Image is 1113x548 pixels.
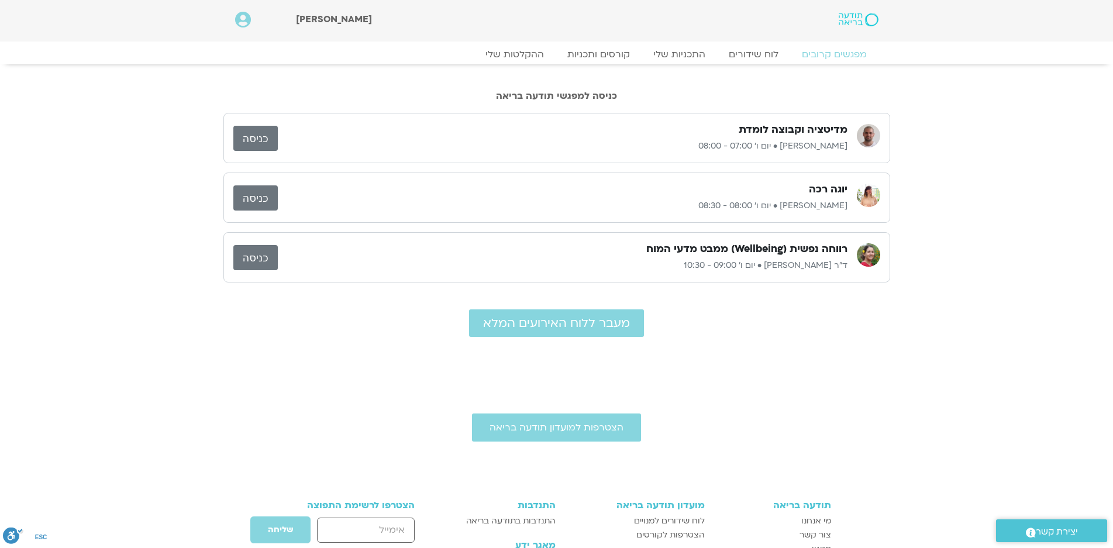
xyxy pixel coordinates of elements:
[282,500,415,511] h3: הצטרפו לרשימת התפוצה
[634,514,705,528] span: לוח שידורים למנויים
[790,49,878,60] a: מפגשים קרובים
[469,309,644,337] a: מעבר ללוח האירועים המלא
[235,49,878,60] nav: Menu
[801,514,831,528] span: מי אנחנו
[567,514,705,528] a: לוח שידורים למנויים
[636,528,705,542] span: הצטרפות לקורסים
[278,139,847,153] p: [PERSON_NAME] • יום ו׳ 07:00 - 08:00
[233,245,278,270] a: כניסה
[233,126,278,151] a: כניסה
[268,525,293,535] span: שליחה
[716,528,831,542] a: צור קשר
[642,49,717,60] a: התכניות שלי
[447,514,555,528] a: התנדבות בתודעה בריאה
[250,516,311,544] button: שליחה
[567,500,705,511] h3: מועדון תודעה בריאה
[567,528,705,542] a: הצטרפות לקורסים
[317,518,415,543] input: אימייל
[716,514,831,528] a: מי אנחנו
[223,91,890,101] h2: כניסה למפגשי תודעה בריאה
[296,13,372,26] span: [PERSON_NAME]
[233,185,278,211] a: כניסה
[490,422,623,433] span: הצטרפות למועדון תודעה בריאה
[278,259,847,273] p: ד"ר [PERSON_NAME] • יום ו׳ 09:00 - 10:30
[739,123,847,137] h3: מדיטציה וקבוצה לומדת
[809,182,847,197] h3: יוגה רכה
[474,49,556,60] a: ההקלטות שלי
[857,243,880,267] img: ד"ר נועה אלבלדה
[717,49,790,60] a: לוח שידורים
[996,519,1107,542] a: יצירת קשר
[857,124,880,147] img: דקל קנטי
[716,500,831,511] h3: תודעה בריאה
[466,514,556,528] span: התנדבות בתודעה בריאה
[1036,524,1078,540] span: יצירת קשר
[483,316,630,330] span: מעבר ללוח האירועים המלא
[857,184,880,207] img: ענת מיכאליס
[800,528,831,542] span: צור קשר
[556,49,642,60] a: קורסים ותכניות
[447,500,555,511] h3: התנדבות
[472,413,641,442] a: הצטרפות למועדון תודעה בריאה
[646,242,847,256] h3: רווחה נפשית (Wellbeing) ממבט מדעי המוח
[278,199,847,213] p: [PERSON_NAME] • יום ו׳ 08:00 - 08:30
